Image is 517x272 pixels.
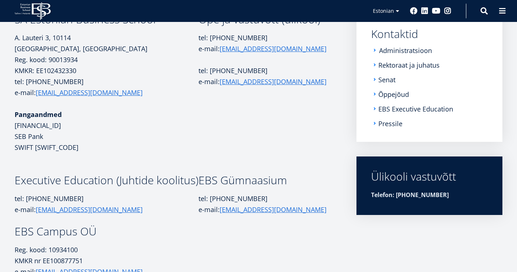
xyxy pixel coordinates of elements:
h3: Executive Education (Juhtide koolitus) [15,175,198,186]
p: tel: [PHONE_NUMBER] e-mail: [198,193,328,215]
a: Rektoraat ja juhatus [378,61,440,69]
p: tel: [PHONE_NUMBER] e-mail: [198,32,328,54]
a: [EMAIL_ADDRESS][DOMAIN_NAME] [220,43,327,54]
a: Õppejõud [378,91,409,98]
h3: Õpe ja vastuvõtt (ülikool) [198,14,328,25]
p: KMKR: EE102432330 [15,65,198,76]
a: Linkedin [421,7,428,15]
strong: Telefon: [PHONE_NUMBER] [371,191,449,199]
a: [EMAIL_ADDRESS][DOMAIN_NAME] [36,87,143,98]
p: e-mail: [198,76,328,87]
p: [FINANCIAL_ID] SEB Pank SWIFT [SWIFT_CODE] [15,109,198,153]
strong: Pangaandmed [15,110,62,119]
a: Youtube [432,7,440,15]
a: Administratsioon [379,47,432,54]
a: EBS Executive Education [378,105,453,113]
a: Pressile [378,120,402,127]
p: tel: [PHONE_NUMBER] e-mail: [15,76,198,98]
a: [EMAIL_ADDRESS][DOMAIN_NAME] [220,76,327,87]
p: tel: [PHONE_NUMBER] [198,65,328,76]
a: Kontaktid [371,29,488,39]
a: Facebook [410,7,417,15]
a: [EMAIL_ADDRESS][DOMAIN_NAME] [220,204,327,215]
a: Instagram [444,7,451,15]
p: KMKR nr EE100877751 [15,255,198,266]
div: Ülikooli vastuvõtt [371,171,488,182]
a: Senat [378,76,396,83]
p: Reg. kood: 10934100 [15,244,198,255]
a: [EMAIL_ADDRESS][DOMAIN_NAME] [36,204,143,215]
h3: EBS Campus OÜ [15,226,198,237]
p: A. Lauteri 3, 10114 [GEOGRAPHIC_DATA], [GEOGRAPHIC_DATA] Reg. kood: 90013934 [15,32,198,65]
h3: SA Estonian Business School [15,14,198,25]
p: tel: [PHONE_NUMBER] e-mail: [15,193,198,215]
h3: EBS Gümnaasium [198,175,328,186]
